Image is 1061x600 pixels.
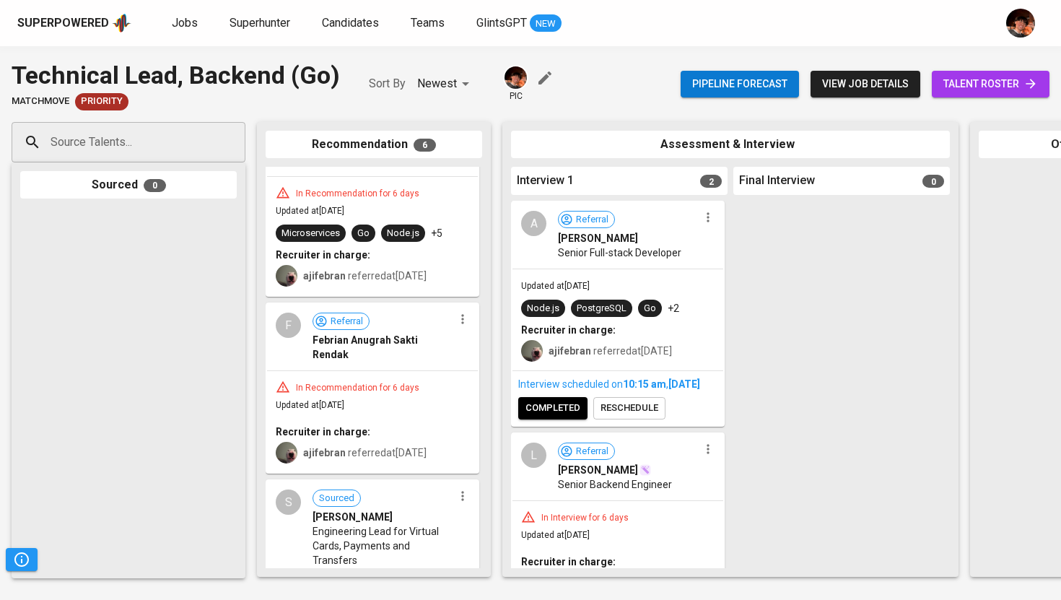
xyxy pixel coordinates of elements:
[623,378,666,390] span: 10:15 AM
[668,301,679,316] p: +2
[414,139,436,152] span: 6
[644,302,656,316] div: Go
[281,227,340,240] div: Microservices
[558,231,638,245] span: [PERSON_NAME]
[313,492,360,505] span: Sourced
[290,188,425,200] div: In Recommendation for 6 days
[570,445,614,458] span: Referral
[230,14,293,32] a: Superhunter
[822,75,909,93] span: view job details
[276,313,301,338] div: F
[558,477,672,492] span: Senior Backend Engineer
[558,245,681,260] span: Senior Full-stack Developer
[476,14,562,32] a: GlintsGPT NEW
[369,75,406,92] p: Sort By
[700,175,722,188] span: 2
[570,213,614,227] span: Referral
[536,512,634,524] div: In Interview for 6 days
[276,490,301,515] div: S
[172,16,198,30] span: Jobs
[411,16,445,30] span: Teams
[276,206,344,216] span: Updated at [DATE]
[922,175,944,188] span: 0
[739,173,815,189] span: Final Interview
[558,463,638,477] span: [PERSON_NAME]
[577,302,626,316] div: PostgreSQL
[230,16,290,30] span: Superhunter
[525,400,580,417] span: completed
[639,464,651,476] img: magic_wand.svg
[322,16,379,30] span: Candidates
[521,556,616,568] b: Recruiter in charge:
[521,530,590,540] span: Updated at [DATE]
[521,281,590,291] span: Updated at [DATE]
[521,340,543,362] img: aji.muda@glints.com
[290,382,425,394] div: In Recommendation for 6 days
[549,345,591,357] b: ajifebran
[521,443,546,468] div: L
[322,14,382,32] a: Candidates
[943,75,1038,93] span: talent roster
[1006,9,1035,38] img: diemas@glints.com
[521,324,616,336] b: Recruiter in charge:
[325,315,369,329] span: Referral
[276,426,370,438] b: Recruiter in charge:
[527,302,559,316] div: Node.js
[17,15,109,32] div: Superpowered
[668,378,700,390] span: [DATE]
[503,65,528,103] div: pic
[75,95,128,108] span: Priority
[20,171,237,199] div: Sourced
[276,249,370,261] b: Recruiter in charge:
[932,71,1049,97] a: talent roster
[12,95,69,108] span: MatchMove
[303,447,346,458] b: ajifebran
[266,303,479,474] div: FReferralFebrian Anugrah Sakti RendakIn Recommendation for 6 daysUpdated at[DATE]Recruiter in cha...
[511,131,950,159] div: Assessment & Interview
[692,75,787,93] span: Pipeline forecast
[417,71,474,97] div: Newest
[476,16,527,30] span: GlintsGPT
[549,345,672,357] span: referred at [DATE]
[75,93,128,110] div: New Job received from Demand Team
[387,227,419,240] div: Node.js
[517,173,574,189] span: Interview 1
[518,377,717,391] div: Interview scheduled on ,
[172,14,201,32] a: Jobs
[303,447,427,458] span: referred at [DATE]
[681,71,799,97] button: Pipeline forecast
[505,66,527,89] img: diemas@glints.com
[530,17,562,31] span: NEW
[303,270,427,282] span: referred at [DATE]
[303,270,346,282] b: ajifebran
[518,397,588,419] button: completed
[144,179,166,192] span: 0
[521,211,546,236] div: A
[313,333,453,362] span: Febrian Anugrah Sakti Rendak
[276,442,297,464] img: aji.muda@glints.com
[313,524,453,568] span: Engineering Lead for Virtual Cards, Payments and Transfers
[511,201,725,427] div: AReferral[PERSON_NAME]Senior Full-stack DeveloperUpdated at[DATE]Node.jsPostgreSQLGo+2Recruiter i...
[593,397,665,419] button: reschedule
[276,400,344,410] span: Updated at [DATE]
[112,12,131,34] img: app logo
[357,227,370,240] div: Go
[6,548,38,571] button: Pipeline Triggers
[411,14,447,32] a: Teams
[17,12,131,34] a: Superpoweredapp logo
[12,58,340,93] div: Technical Lead, Backend (Go)
[417,75,457,92] p: Newest
[431,226,442,240] p: +5
[601,400,658,417] span: reschedule
[266,131,482,159] div: Recommendation
[276,265,297,287] img: aji.muda@glints.com
[237,141,240,144] button: Open
[811,71,920,97] button: view job details
[313,510,393,524] span: [PERSON_NAME]
[266,108,479,297] div: Senior Backend EngineerIn Recommendation for 6 daysUpdated at[DATE]MicroservicesGoNode.js+5Recrui...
